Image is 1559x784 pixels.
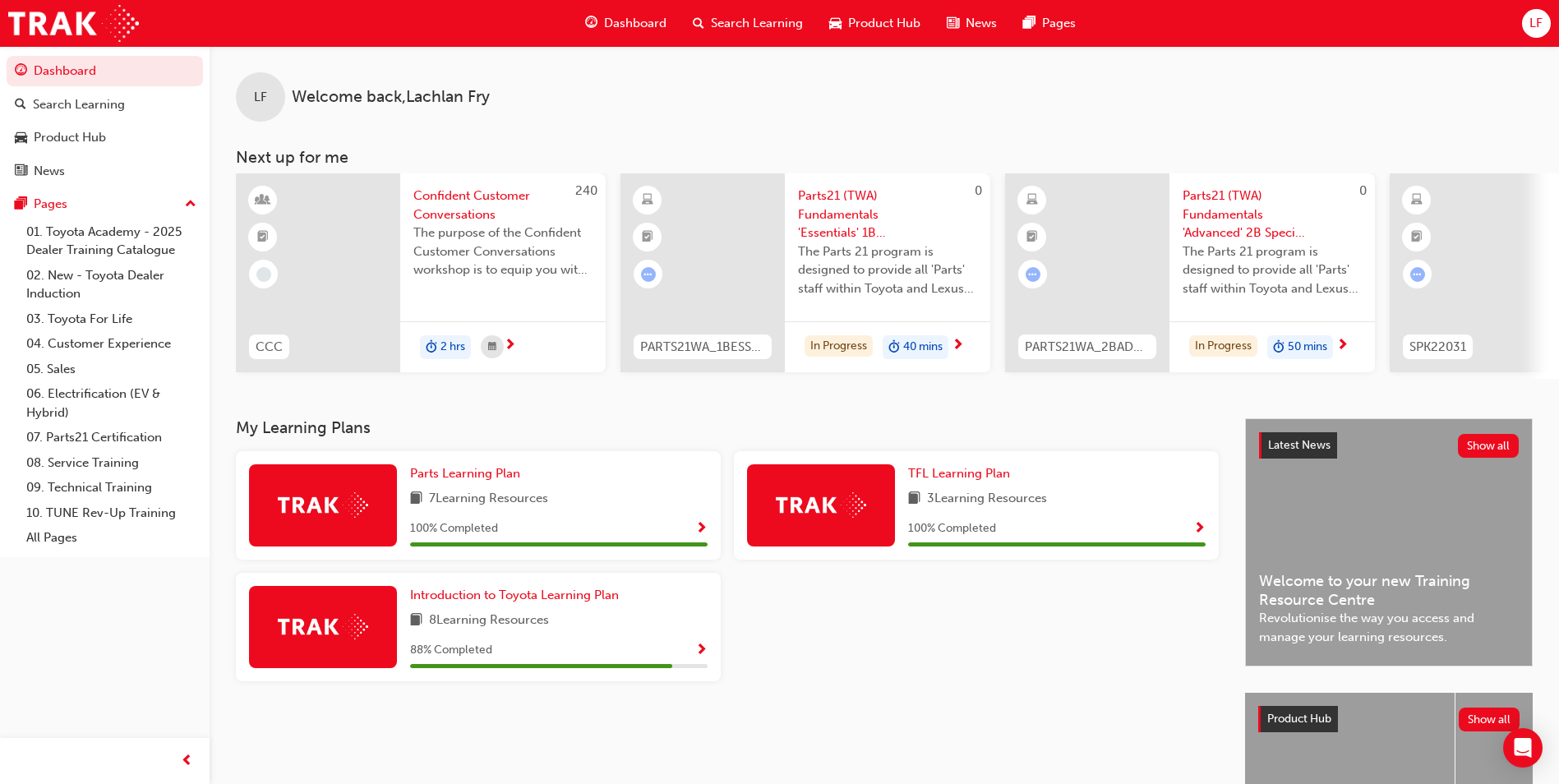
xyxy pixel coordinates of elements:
span: 0 [1359,183,1367,198]
div: Search Learning [33,95,125,114]
span: The Parts 21 program is designed to provide all 'Parts' staff within Toyota and Lexus dealerships... [1183,242,1362,298]
span: prev-icon [181,751,193,772]
button: Show Progress [695,519,708,539]
span: Parts21 (TWA) Fundamentals 'Essentials' 1B Availability & Standard Ordering eLearning [798,187,977,242]
a: 240CCCConfident Customer ConversationsThe purpose of the Confident Customer Conversations worksho... [236,173,606,372]
a: Dashboard [7,56,203,86]
a: 04. Customer Experience [20,331,203,357]
span: pages-icon [15,197,27,212]
span: Show Progress [1193,522,1206,537]
span: TFL Learning Plan [908,466,1010,481]
a: 06. Electrification (EV & Hybrid) [20,381,203,425]
span: Parts21 (TWA) Fundamentals 'Advanced' 2B Special Ordering & Heijunka [1183,187,1362,242]
span: CCC [256,338,283,357]
span: next-icon [952,339,964,353]
a: TFL Learning Plan [908,464,1017,483]
a: 02. New - Toyota Dealer Induction [20,263,203,307]
a: 07. Parts21 Certification [20,425,203,450]
a: 03. Toyota For Life [20,307,203,332]
button: Pages [7,189,203,219]
a: 0PARTS21WA_2BADVSO_0823_ELParts21 (TWA) Fundamentals 'Advanced' 2B Special Ordering & HeijunkaThe... [1005,173,1375,372]
span: 100 % Completed [908,519,996,538]
span: 240 [575,183,597,198]
a: All Pages [20,525,203,551]
button: LF [1522,9,1551,38]
span: Revolutionise the way you access and manage your learning resources. [1259,609,1519,646]
span: duration-icon [1273,337,1285,358]
div: In Progress [805,335,873,357]
span: The Parts 21 program is designed to provide all 'Parts' staff within Toyota and Lexus dealerships... [798,242,977,298]
div: In Progress [1189,335,1257,357]
span: Product Hub [848,14,920,33]
span: duration-icon [426,337,437,358]
button: Show all [1459,708,1520,731]
span: 40 mins [903,338,943,357]
span: LF [254,88,267,107]
span: booktick-icon [1026,227,1038,248]
span: Pages [1042,14,1076,33]
img: Trak [776,492,866,518]
span: Show Progress [695,643,708,658]
span: 3 Learning Resources [927,489,1047,510]
span: next-icon [504,339,516,353]
span: Parts Learning Plan [410,466,520,481]
span: learningResourceType_INSTRUCTOR_LED-icon [257,190,269,211]
span: learningRecordVerb_NONE-icon [256,267,271,282]
a: Product Hub [7,122,203,153]
span: booktick-icon [257,227,269,248]
span: search-icon [693,13,704,34]
span: car-icon [15,131,27,145]
a: guage-iconDashboard [572,7,680,40]
h3: Next up for me [210,148,1559,167]
div: Pages [34,195,67,214]
span: SPK22031 [1409,338,1466,357]
div: Open Intercom Messenger [1503,728,1543,768]
span: booktick-icon [1411,227,1423,248]
span: Welcome back , Lachlan Fry [292,88,490,107]
span: Product Hub [1267,712,1331,726]
span: pages-icon [1023,13,1035,34]
span: car-icon [829,13,842,34]
span: Introduction to Toyota Learning Plan [410,588,619,602]
span: Show Progress [695,522,708,537]
span: duration-icon [888,337,900,358]
a: news-iconNews [934,7,1010,40]
span: learningRecordVerb_ATTEMPT-icon [641,267,656,282]
img: Trak [278,492,368,518]
button: DashboardSearch LearningProduct HubNews [7,53,203,189]
span: Welcome to your new Training Resource Centre [1259,572,1519,609]
span: News [966,14,997,33]
span: PARTS21WA_1BESSAO_0823_EL [640,338,765,357]
span: learningResourceType_ELEARNING-icon [642,190,653,211]
a: Parts Learning Plan [410,464,527,483]
span: guage-icon [585,13,597,34]
span: Dashboard [604,14,666,33]
span: Confident Customer Conversations [413,187,593,224]
span: learningRecordVerb_ATTEMPT-icon [1410,267,1425,282]
a: Introduction to Toyota Learning Plan [410,586,625,605]
span: search-icon [15,98,26,113]
a: News [7,156,203,187]
span: book-icon [908,489,920,510]
span: The purpose of the Confident Customer Conversations workshop is to equip you with tools to commun... [413,224,593,279]
a: 01. Toyota Academy - 2025 Dealer Training Catalogue [20,219,203,263]
button: Show all [1458,434,1520,458]
a: pages-iconPages [1010,7,1089,40]
span: calendar-icon [488,337,496,357]
button: Show Progress [695,640,708,661]
img: Trak [8,5,139,42]
div: Product Hub [34,128,106,147]
span: 7 Learning Resources [429,489,548,510]
h3: My Learning Plans [236,418,1219,437]
span: next-icon [1336,339,1349,353]
span: learningRecordVerb_ATTEMPT-icon [1026,267,1040,282]
a: Product HubShow all [1258,706,1520,732]
span: Latest News [1268,438,1331,452]
span: Search Learning [711,14,803,33]
a: 0PARTS21WA_1BESSAO_0823_ELParts21 (TWA) Fundamentals 'Essentials' 1B Availability & Standard Orde... [620,173,990,372]
span: 50 mins [1288,338,1327,357]
a: Search Learning [7,90,203,120]
a: Latest NewsShow all [1259,432,1519,459]
span: PARTS21WA_2BADVSO_0823_EL [1025,338,1150,357]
